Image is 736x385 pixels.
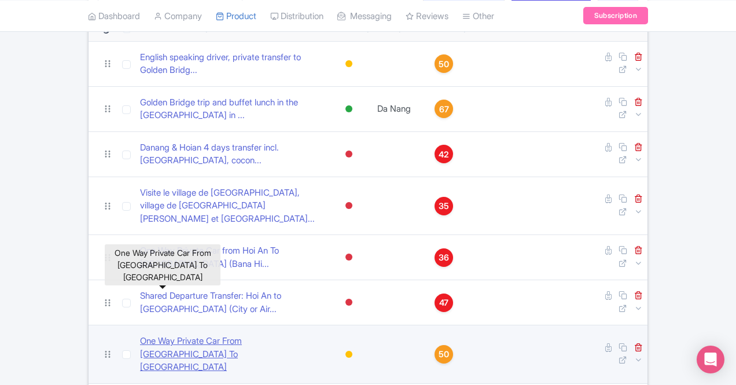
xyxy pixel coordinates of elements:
a: 35 [425,197,462,215]
a: Visite le village de [GEOGRAPHIC_DATA], village de [GEOGRAPHIC_DATA][PERSON_NAME] et [GEOGRAPHIC_... [140,186,323,226]
a: One Way Private Car From [GEOGRAPHIC_DATA] To [GEOGRAPHIC_DATA] [140,335,323,374]
a: English speaking driver, private transfer to Golden Bridg... [140,51,323,77]
a: 42 [425,145,462,163]
td: Da Nang [370,86,421,131]
div: Inactive [343,146,355,163]
div: Active [343,101,355,118]
a: Subscription [583,7,648,24]
div: Inactive [343,294,355,311]
span: 35 [439,200,449,212]
div: Building [343,56,355,72]
a: Golden Bridge trip and buffet lunch in the [GEOGRAPHIC_DATA] in ... [140,96,323,122]
a: Danang & Hoian 4 days transfer incl. [GEOGRAPHIC_DATA], cocon... [140,141,323,167]
span: 47 [439,296,448,309]
span: 36 [439,251,449,264]
a: One Way Private Car from Hoi An To [GEOGRAPHIC_DATA] (Bana Hi... [140,244,323,270]
a: Shared Departure Transfer: Hoi An to [GEOGRAPHIC_DATA] (City or Air... [140,289,323,316]
a: 47 [425,294,462,312]
div: Inactive [343,197,355,214]
a: 50 [425,345,462,364]
span: 50 [439,348,449,361]
div: Inactive [343,249,355,266]
a: 50 [425,54,462,73]
a: 67 [425,100,462,118]
span: 50 [439,58,449,71]
span: 67 [439,103,449,116]
div: One Way Private Car From [GEOGRAPHIC_DATA] To [GEOGRAPHIC_DATA] [105,244,220,285]
div: Open Intercom Messenger [697,346,724,373]
div: Building [343,346,355,363]
span: 42 [439,148,449,161]
a: 36 [425,248,462,267]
